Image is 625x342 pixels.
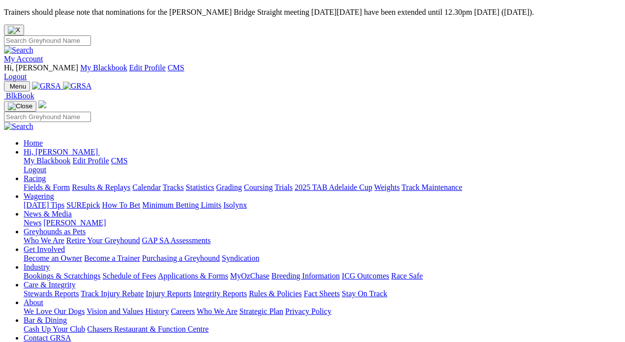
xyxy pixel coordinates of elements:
img: Search [4,46,33,55]
a: Become a Trainer [84,254,140,262]
a: Care & Integrity [24,280,76,289]
a: Isolynx [223,201,247,209]
span: Hi, [PERSON_NAME] [24,148,98,156]
a: Privacy Policy [285,307,331,315]
a: News [24,218,41,227]
div: Bar & Dining [24,325,621,334]
a: Who We Are [24,236,64,245]
button: Toggle navigation [4,81,30,92]
a: History [145,307,169,315]
a: News & Media [24,210,72,218]
img: logo-grsa-white.png [38,100,46,108]
a: Purchasing a Greyhound [142,254,220,262]
a: My Blackbook [80,63,127,72]
a: Get Involved [24,245,65,253]
a: Home [24,139,43,147]
a: Cash Up Your Club [24,325,85,333]
a: Greyhounds as Pets [24,227,86,236]
a: Retire Your Greyhound [66,236,140,245]
div: Industry [24,272,621,280]
a: How To Bet [102,201,141,209]
a: Logout [24,165,46,174]
a: Injury Reports [146,289,191,298]
a: Breeding Information [271,272,340,280]
div: Care & Integrity [24,289,621,298]
a: Race Safe [391,272,422,280]
div: Wagering [24,201,621,210]
img: Close [8,102,32,110]
div: Racing [24,183,621,192]
a: Industry [24,263,50,271]
a: Logout [4,72,27,81]
a: Grading [216,183,242,191]
a: Schedule of Fees [102,272,156,280]
img: GRSA [32,82,61,91]
img: X [8,26,20,34]
p: Trainers should please note that nominations for the [PERSON_NAME] Bridge Straight meeting [DATE]... [4,8,621,17]
a: Stay On Track [342,289,387,298]
a: CMS [111,156,128,165]
a: Careers [171,307,195,315]
a: Rules & Policies [249,289,302,298]
a: Bookings & Scratchings [24,272,100,280]
div: Get Involved [24,254,621,263]
a: My Blackbook [24,156,71,165]
a: Vision and Values [87,307,143,315]
a: Coursing [244,183,273,191]
a: Tracks [163,183,184,191]
a: [DATE] Tips [24,201,64,209]
a: BlkBook [4,92,34,100]
a: Fact Sheets [304,289,340,298]
div: News & Media [24,218,621,227]
div: My Account [4,63,621,81]
a: Syndication [222,254,259,262]
a: Hi, [PERSON_NAME] [24,148,100,156]
a: Track Injury Rebate [81,289,144,298]
a: Edit Profile [73,156,109,165]
a: My Account [4,55,43,63]
a: Chasers Restaurant & Function Centre [87,325,208,333]
a: Calendar [132,183,161,191]
span: Menu [10,83,26,90]
a: Edit Profile [129,63,166,72]
a: Minimum Betting Limits [142,201,221,209]
a: Strategic Plan [239,307,283,315]
a: Who We Are [197,307,238,315]
a: Bar & Dining [24,316,67,324]
a: Wagering [24,192,54,200]
button: Toggle navigation [4,101,36,112]
span: BlkBook [6,92,34,100]
a: Trials [274,183,293,191]
a: We Love Our Dogs [24,307,85,315]
button: Close [4,25,24,35]
img: GRSA [63,82,92,91]
div: About [24,307,621,316]
a: GAP SA Assessments [142,236,211,245]
div: Hi, [PERSON_NAME] [24,156,621,174]
a: Statistics [186,183,214,191]
a: Integrity Reports [193,289,247,298]
a: Applications & Forms [158,272,228,280]
input: Search [4,35,91,46]
a: Results & Replays [72,183,130,191]
a: Contact GRSA [24,334,71,342]
img: Search [4,122,33,131]
input: Search [4,112,91,122]
a: CMS [168,63,184,72]
a: Fields & Form [24,183,70,191]
a: Stewards Reports [24,289,79,298]
a: Weights [374,183,400,191]
a: 2025 TAB Adelaide Cup [295,183,372,191]
a: ICG Outcomes [342,272,389,280]
a: [PERSON_NAME] [43,218,106,227]
a: Track Maintenance [402,183,462,191]
div: Greyhounds as Pets [24,236,621,245]
a: Become an Owner [24,254,82,262]
a: Racing [24,174,46,183]
span: Hi, [PERSON_NAME] [4,63,78,72]
a: MyOzChase [230,272,269,280]
a: SUREpick [66,201,100,209]
a: About [24,298,43,307]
